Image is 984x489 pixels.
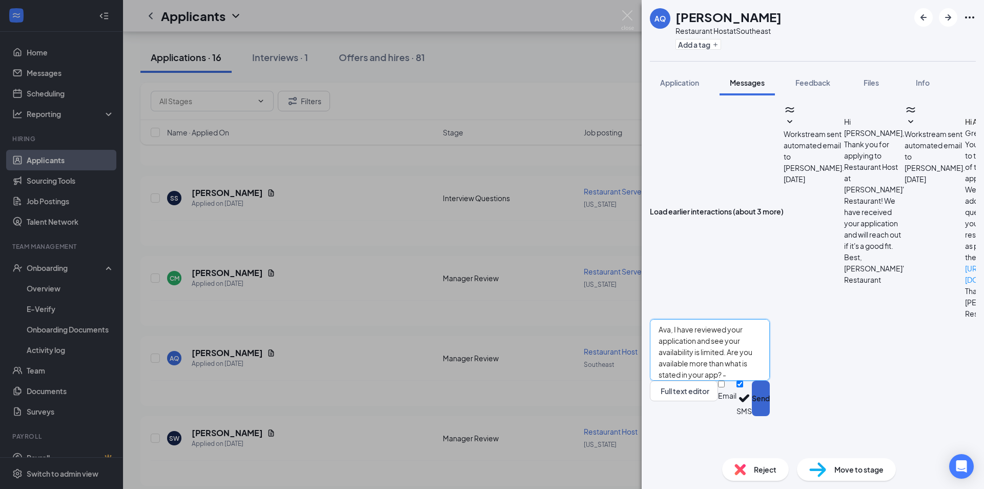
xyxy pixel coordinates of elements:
span: [DATE] [784,173,805,185]
svg: ArrowRight [942,11,954,24]
input: Email [718,381,725,387]
div: SMS [736,406,752,416]
span: Feedback [795,78,830,87]
span: [DATE] [905,173,926,185]
button: PlusAdd a tag [675,39,721,50]
span: Move to stage [834,464,884,475]
span: Workstream sent automated email to [PERSON_NAME]. [784,129,844,172]
button: ArrowLeftNew [914,8,933,27]
span: Workstream sent automated email to [PERSON_NAME]. [905,129,965,172]
svg: WorkstreamLogo [784,104,796,116]
button: ArrowRight [939,8,957,27]
span: Info [916,78,930,87]
span: Files [864,78,879,87]
svg: Checkmark [736,390,752,406]
span: Application [660,78,699,87]
svg: SmallChevronDown [784,116,796,128]
div: Restaurant Host at Southeast [675,26,782,36]
svg: Plus [712,42,719,48]
button: Full text editorPen [650,381,718,401]
p: Thank you for applying to Restaurant Host at [PERSON_NAME]' Restaurant! We have received your app... [844,139,905,251]
h1: [PERSON_NAME] [675,8,782,26]
p: [PERSON_NAME]' Restaurant [844,263,905,285]
div: Email [718,390,736,401]
p: Hi [PERSON_NAME], [844,116,905,139]
span: Messages [730,78,765,87]
p: Best, [844,251,905,263]
div: Open Intercom Messenger [949,454,974,479]
svg: WorkstreamLogo [905,104,917,116]
input: SMS [736,381,743,387]
button: Send [752,381,770,416]
svg: Ellipses [963,11,976,24]
button: Load earlier interactions (about 3 more) [650,206,784,217]
span: Reject [754,464,776,475]
svg: ArrowLeftNew [917,11,930,24]
div: AQ [654,13,666,24]
svg: SmallChevronDown [905,116,917,128]
textarea: Ava, I have reviewed your application and see your availability is limited. Are you available mor... [650,319,770,381]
